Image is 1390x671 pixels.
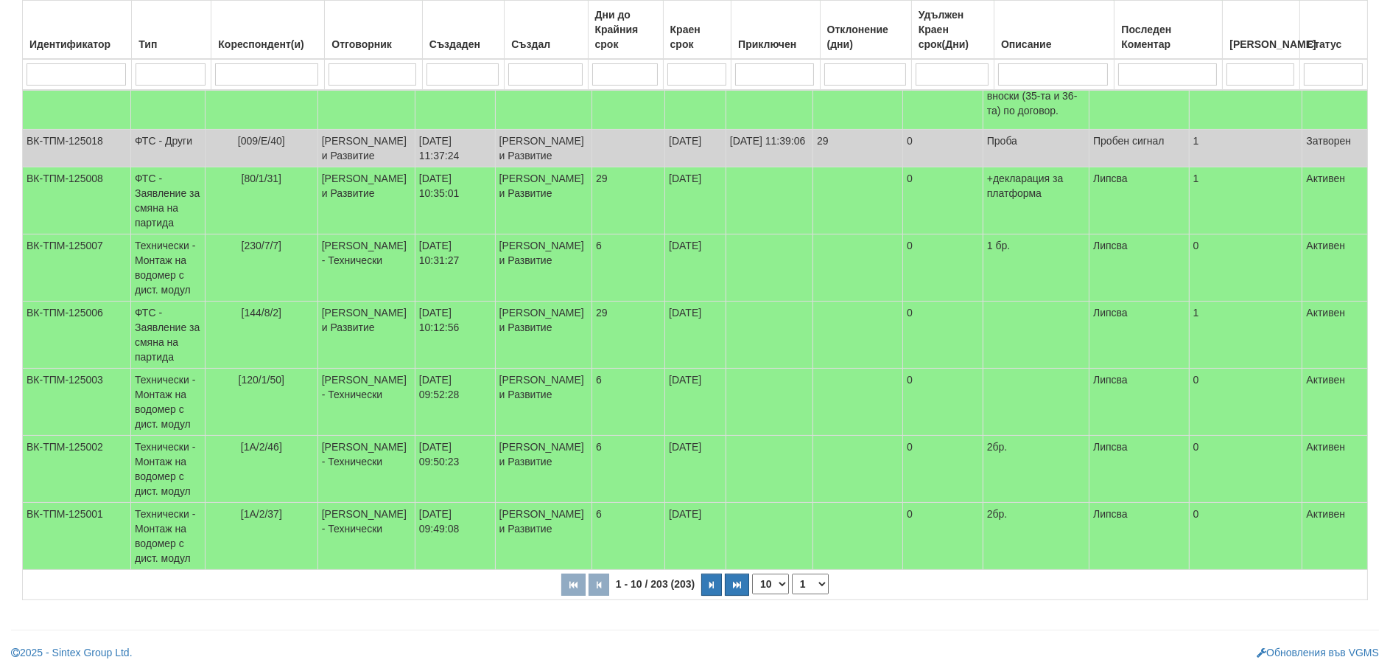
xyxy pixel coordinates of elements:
td: [DATE] 11:37:24 [415,130,495,167]
td: ВК-ТПМ-125007 [23,234,131,302]
th: Отклонение (дни): No sort applied, activate to apply an ascending sort [820,1,911,60]
td: ВК-ТПМ-125018 [23,130,131,167]
td: 0 [903,167,983,234]
td: [PERSON_NAME] и Развитие [495,436,592,503]
td: [DATE] [665,130,726,167]
th: Приключен: No sort applied, activate to apply an ascending sort [731,1,820,60]
a: Обновления във VGMS [1257,647,1379,658]
td: [DATE] [665,436,726,503]
select: Страница номер [792,574,829,594]
td: [DATE] 09:52:28 [415,369,495,436]
td: 29 [812,130,902,167]
th: Удължен Краен срок(Дни): No sort applied, activate to apply an ascending sort [911,1,994,60]
div: Краен срок [667,19,728,55]
div: Кореспондент(и) [215,34,320,55]
td: Активен [1302,436,1368,503]
div: Отговорник [329,34,418,55]
td: Активен [1302,503,1368,570]
td: [DATE] 09:50:23 [415,436,495,503]
td: Активен [1302,302,1368,369]
td: 1 [1189,167,1302,234]
th: Създал: No sort applied, activate to apply an ascending sort [505,1,588,60]
span: Липсва [1093,508,1128,520]
span: 6 [596,508,602,520]
p: 1 бр. [987,238,1085,253]
td: 0 [903,234,983,302]
th: Създаден: No sort applied, activate to apply an ascending sort [422,1,504,60]
td: ВК-ТПМ-125008 [23,167,131,234]
td: [DATE] [665,167,726,234]
td: [PERSON_NAME] и Развитие [495,369,592,436]
td: 0 [1189,503,1302,570]
span: [1А/2/37] [241,508,282,520]
div: Описание [998,34,1110,55]
td: Активен [1302,167,1368,234]
span: Липсва [1093,374,1128,386]
td: [PERSON_NAME] и Развитие [317,167,415,234]
td: 0 [903,369,983,436]
td: 0 [903,436,983,503]
td: Технически - Монтаж на водомер с дист. модул [131,436,206,503]
td: Активен [1302,234,1368,302]
th: Последен Коментар: No sort applied, activate to apply an ascending sort [1115,1,1223,60]
a: 2025 - Sintex Group Ltd. [11,647,133,658]
span: [120/1/50] [239,374,284,386]
p: 2бр. [987,507,1085,521]
div: Последен Коментар [1118,19,1218,55]
td: [PERSON_NAME] и Развитие [317,130,415,167]
td: [DATE] [665,369,726,436]
div: Идентификатор [27,34,127,55]
td: Технически - Монтаж на водомер с дист. модул [131,234,206,302]
th: Кореспондент(и): No sort applied, activate to apply an ascending sort [211,1,325,60]
td: [PERSON_NAME] и Развитие [317,302,415,369]
button: Последна страница [725,574,749,596]
span: 6 [596,441,602,453]
td: Технически - Монтаж на водомер с дист. модул [131,369,206,436]
span: 6 [596,374,602,386]
td: [PERSON_NAME] и Развитие [495,503,592,570]
td: [PERSON_NAME] и Развитие [495,167,592,234]
td: [DATE] 10:12:56 [415,302,495,369]
td: ФТС - Заявление за смяна на партида [131,167,206,234]
span: [1А/2/46] [241,441,282,453]
td: ВК-ТПМ-125002 [23,436,131,503]
td: [DATE] [665,503,726,570]
div: Статус [1304,34,1363,55]
span: 6 [596,240,602,251]
span: Липсва [1093,173,1128,184]
td: Затворен [1302,130,1368,167]
div: [PERSON_NAME] [1226,34,1296,55]
td: [PERSON_NAME] - Технически [317,369,415,436]
span: Липсва [1093,240,1128,251]
span: 29 [596,173,608,184]
span: 1 - 10 / 203 (203) [612,578,698,590]
th: Брой Файлове: No sort applied, activate to apply an ascending sort [1223,1,1300,60]
span: [009/Е/40] [238,135,285,147]
span: [144/8/2] [242,307,282,319]
div: Дни до Крайния срок [592,4,659,55]
div: Отклонение (дни) [824,19,908,55]
th: Тип: No sort applied, activate to apply an ascending sort [132,1,211,60]
p: Проба [987,133,1085,148]
div: Удължен Краен срок(Дни) [916,4,990,55]
td: [PERSON_NAME] - Технически [317,234,415,302]
span: Пробен сигнал [1093,135,1165,147]
td: ВК-ТПМ-125006 [23,302,131,369]
p: 2бр. [987,439,1085,454]
button: Следваща страница [701,574,722,596]
div: Приключен [735,34,815,55]
td: 0 [903,130,983,167]
span: Липсва [1093,307,1128,319]
td: 0 [903,302,983,369]
th: Идентификатор: No sort applied, activate to apply an ascending sort [22,1,131,60]
th: Отговорник: No sort applied, activate to apply an ascending sort [325,1,422,60]
td: [DATE] [665,302,726,369]
td: 0 [1189,234,1302,302]
td: Активен [1302,369,1368,436]
td: ВК-ТПМ-125003 [23,369,131,436]
td: 1 [1189,302,1302,369]
div: Създаден [427,34,500,55]
div: Тип [136,34,207,55]
td: [DATE] 09:49:08 [415,503,495,570]
span: 29 [596,307,608,319]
